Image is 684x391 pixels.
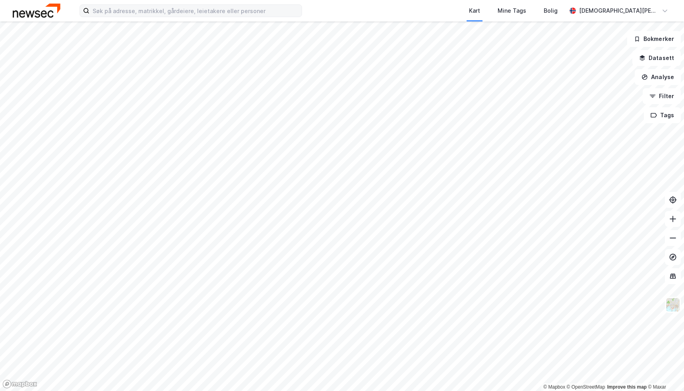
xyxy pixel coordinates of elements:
[498,6,526,15] div: Mine Tags
[635,69,681,85] button: Analyse
[567,384,605,390] a: OpenStreetMap
[543,384,565,390] a: Mapbox
[579,6,659,15] div: [DEMOGRAPHIC_DATA][PERSON_NAME]
[644,353,684,391] div: Kontrollprogram for chat
[627,31,681,47] button: Bokmerker
[13,4,60,17] img: newsec-logo.f6e21ccffca1b3a03d2d.png
[469,6,480,15] div: Kart
[607,384,647,390] a: Improve this map
[644,353,684,391] iframe: Chat Widget
[665,297,680,312] img: Z
[2,379,37,389] a: Mapbox homepage
[643,88,681,104] button: Filter
[89,5,302,17] input: Søk på adresse, matrikkel, gårdeiere, leietakere eller personer
[644,107,681,123] button: Tags
[544,6,558,15] div: Bolig
[632,50,681,66] button: Datasett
